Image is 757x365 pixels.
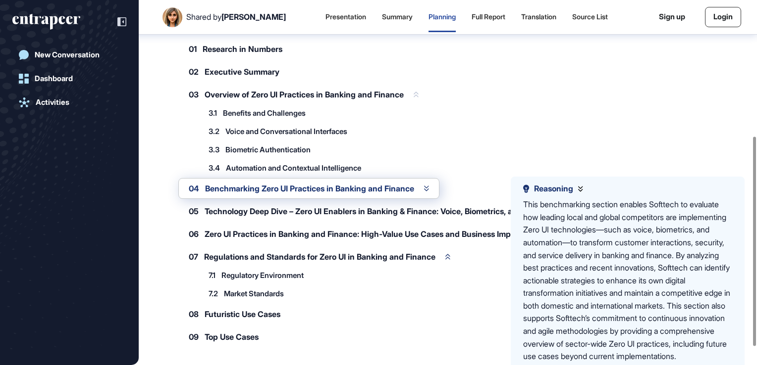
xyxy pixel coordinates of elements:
img: User Image [162,7,182,27]
div: Source List [572,13,608,21]
span: 7.2 [209,290,218,297]
span: Reasoning [534,184,573,193]
a: Sign up [659,11,685,23]
a: Login [705,7,741,27]
div: Translation [521,13,556,21]
div: Summary [382,13,413,21]
span: Benefits and Challenges [223,109,306,117]
span: Executive Summary [205,68,279,76]
span: [PERSON_NAME] [221,12,286,22]
span: 01 [189,45,197,53]
span: Benchmarking Zero UI Practices in Banking and Finance [205,184,414,192]
span: Voice and Conversational Interfaces [225,128,347,135]
span: Overview of Zero UI Practices in Banking and Finance [205,91,404,98]
div: This benchmarking section enables Softtech to evaluate how leading local and global competitors a... [523,198,732,363]
span: 09 [189,333,199,341]
div: Shared by [186,12,286,22]
span: 7.1 [209,272,216,279]
span: Automation and Contextual Intelligence [226,164,361,172]
span: Futuristic Use Cases [205,310,280,318]
span: 02 [189,68,199,76]
span: Biometric Authentication [225,146,311,153]
span: 04 [189,184,199,192]
div: Presentation [325,13,366,21]
div: Full Report [472,13,505,21]
span: 08 [189,310,199,318]
span: 03 [189,91,199,98]
span: 06 [189,230,199,238]
span: 3.2 [209,128,219,135]
span: 3.4 [209,164,220,172]
div: Planning [429,13,456,21]
div: New Conversation [35,50,100,59]
span: 3.1 [209,109,217,117]
span: Top Use Cases [205,333,259,341]
div: Activities [36,98,69,107]
div: Dashboard [35,74,73,83]
span: Research in Numbers [203,45,282,53]
span: 05 [189,207,199,215]
span: Zero UI Practices in Banking and Finance: High-Value Use Cases and Business Impact [205,230,523,238]
div: entrapeer-logo [12,14,80,30]
span: 3.3 [209,146,219,153]
span: 07 [189,253,198,261]
span: Regulatory Environment [221,272,304,279]
span: Technology Deep Dive – Zero UI Enablers in Banking & Finance: Voice, Biometrics, and Automation [205,207,568,215]
span: Market Standards [224,290,284,297]
span: Regulations and Standards for Zero UI in Banking and Finance [204,253,435,261]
